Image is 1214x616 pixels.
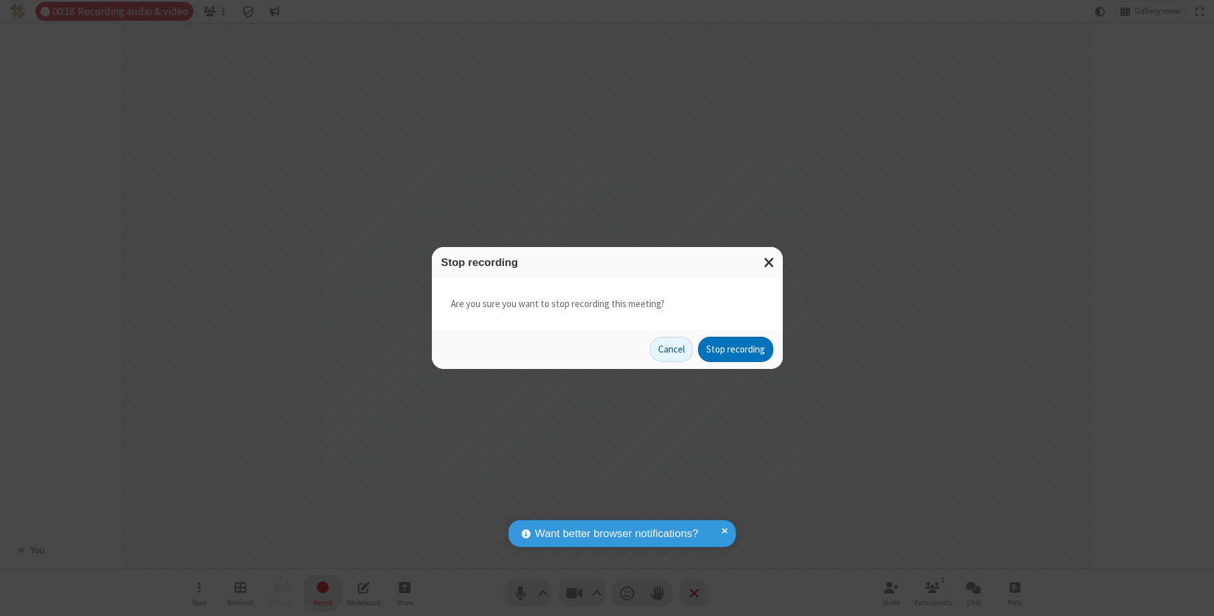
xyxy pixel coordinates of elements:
button: Stop recording [698,337,773,362]
span: Want better browser notifications? [535,526,698,542]
button: Close modal [756,247,783,278]
button: Cancel [650,337,693,362]
h3: Stop recording [441,257,773,269]
div: Are you sure you want to stop recording this meeting? [432,278,783,330]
